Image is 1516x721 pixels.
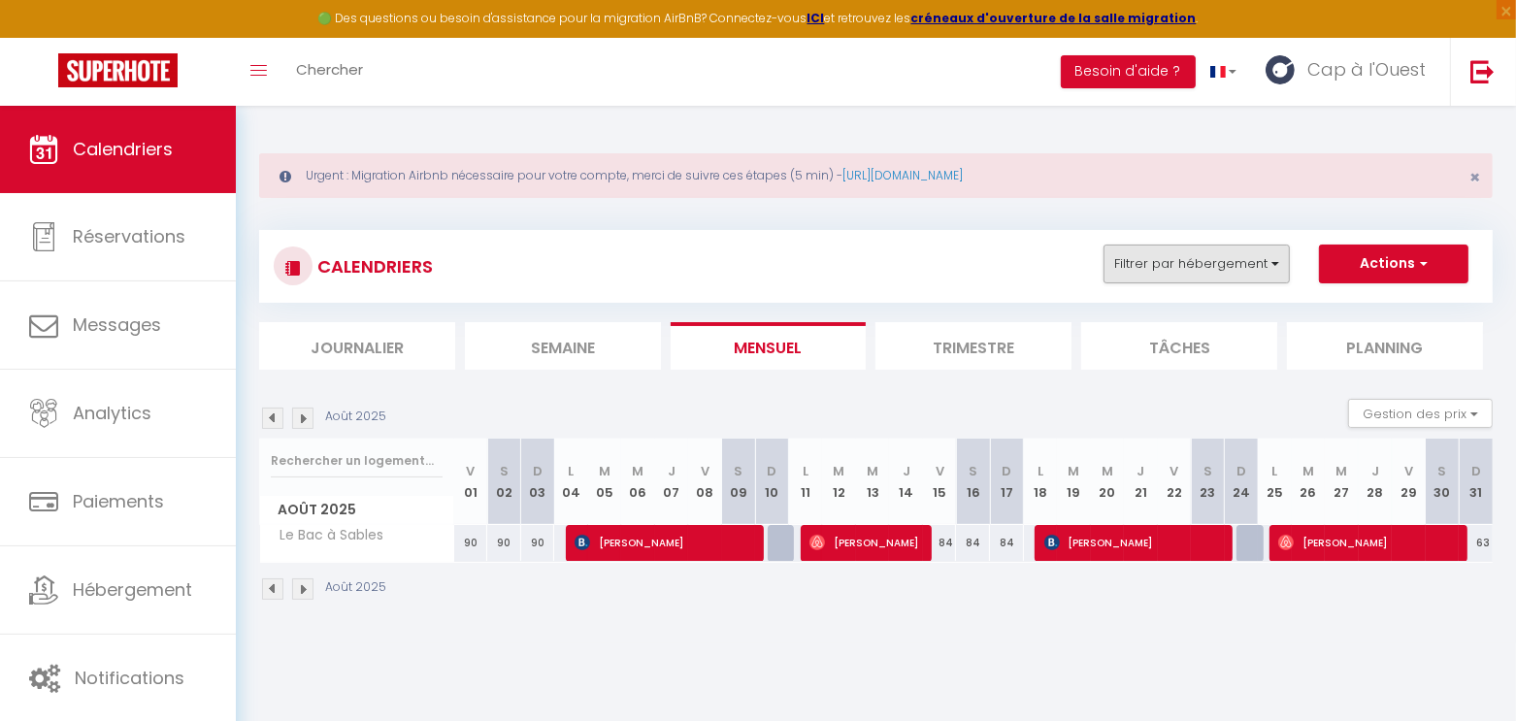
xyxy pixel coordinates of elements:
th: 16 [956,439,990,525]
div: Urgent : Migration Airbnb nécessaire pour votre compte, merci de suivre ces étapes (5 min) - [259,153,1493,198]
th: 07 [655,439,689,525]
th: 05 [588,439,622,525]
span: [PERSON_NAME] [1044,524,1226,561]
th: 17 [990,439,1024,525]
abbr: D [1236,462,1246,480]
th: 15 [923,439,957,525]
button: Filtrer par hébergement [1104,245,1290,283]
li: Mensuel [671,322,867,370]
img: Super Booking [58,53,178,87]
abbr: J [668,462,676,480]
abbr: M [632,462,643,480]
abbr: D [1471,462,1481,480]
span: Le Bac à Sables [263,525,389,546]
button: Actions [1319,245,1468,283]
th: 20 [1091,439,1125,525]
li: Planning [1287,322,1483,370]
abbr: L [1272,462,1278,480]
abbr: S [1203,462,1212,480]
a: Chercher [281,38,378,106]
abbr: D [1002,462,1011,480]
abbr: M [1302,462,1314,480]
span: Chercher [296,59,363,80]
abbr: V [936,462,944,480]
li: Journalier [259,322,455,370]
th: 14 [889,439,923,525]
th: 24 [1225,439,1259,525]
h3: CALENDRIERS [313,245,433,288]
th: 22 [1158,439,1192,525]
abbr: M [867,462,878,480]
span: Cap à l'Ouest [1307,57,1426,82]
th: 04 [554,439,588,525]
span: Paiements [73,489,164,513]
th: 18 [1024,439,1058,525]
a: ICI [807,10,825,26]
span: Notifications [75,666,184,690]
abbr: S [1438,462,1447,480]
th: 03 [521,439,555,525]
li: Semaine [465,322,661,370]
th: 19 [1057,439,1091,525]
span: Analytics [73,401,151,425]
span: Messages [73,312,161,337]
span: Août 2025 [260,496,453,524]
span: × [1469,165,1480,189]
abbr: L [568,462,574,480]
button: Gestion des prix [1348,399,1493,428]
abbr: M [1102,462,1113,480]
th: 01 [454,439,488,525]
abbr: J [1371,462,1379,480]
span: Réservations [73,224,185,248]
button: Close [1469,169,1480,186]
th: 29 [1392,439,1426,525]
a: créneaux d'ouverture de la salle migration [911,10,1197,26]
th: 27 [1325,439,1359,525]
abbr: D [768,462,777,480]
abbr: L [1038,462,1043,480]
span: Calendriers [73,137,173,161]
th: 23 [1191,439,1225,525]
button: Ouvrir le widget de chat LiveChat [16,8,74,66]
div: 84 [923,525,957,561]
span: [PERSON_NAME] [809,524,923,561]
th: 09 [722,439,756,525]
th: 06 [621,439,655,525]
li: Tâches [1081,322,1277,370]
div: 84 [990,525,1024,561]
abbr: V [1170,462,1178,480]
a: [URL][DOMAIN_NAME] [842,167,963,183]
p: Août 2025 [325,578,386,597]
th: 13 [856,439,890,525]
span: Hébergement [73,577,192,602]
th: 10 [755,439,789,525]
th: 21 [1124,439,1158,525]
abbr: V [1404,462,1413,480]
li: Trimestre [875,322,1071,370]
abbr: S [969,462,977,480]
abbr: J [903,462,910,480]
abbr: S [500,462,509,480]
th: 11 [789,439,823,525]
th: 30 [1426,439,1460,525]
input: Rechercher un logement... [271,443,443,478]
th: 08 [688,439,722,525]
abbr: M [599,462,610,480]
div: 90 [454,525,488,561]
th: 26 [1292,439,1326,525]
div: 63 [1459,525,1493,561]
div: 90 [487,525,521,561]
div: 84 [956,525,990,561]
abbr: D [533,462,543,480]
abbr: L [803,462,808,480]
button: Besoin d'aide ? [1061,55,1196,88]
p: Août 2025 [325,408,386,426]
span: [PERSON_NAME] [575,524,756,561]
abbr: S [735,462,743,480]
img: logout [1470,59,1495,83]
abbr: V [466,462,475,480]
abbr: J [1137,462,1144,480]
th: 12 [822,439,856,525]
